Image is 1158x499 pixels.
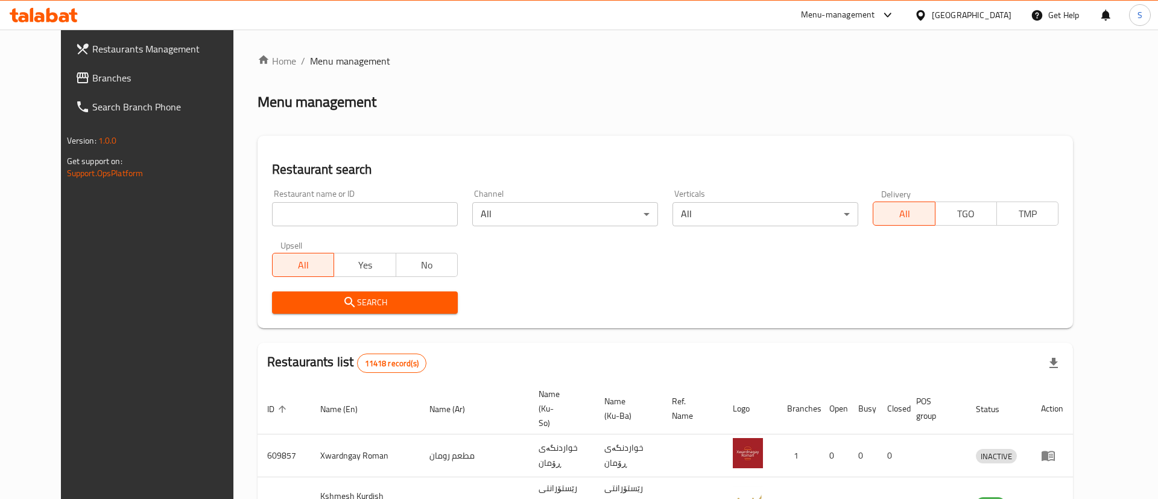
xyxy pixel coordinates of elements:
[67,165,144,181] a: Support.OpsPlatform
[320,402,373,416] span: Name (En)
[873,202,935,226] button: All
[932,8,1011,22] div: [GEOGRAPHIC_DATA]
[529,434,595,477] td: خواردنگەی ڕۆمان
[878,383,906,434] th: Closed
[820,434,849,477] td: 0
[267,353,426,373] h2: Restaurants list
[258,92,376,112] h2: Menu management
[334,253,396,277] button: Yes
[881,189,911,198] label: Delivery
[92,42,245,56] span: Restaurants Management
[1039,349,1068,378] div: Export file
[357,354,426,373] div: Total records count
[878,205,930,223] span: All
[777,434,820,477] td: 1
[310,54,390,68] span: Menu management
[272,291,458,314] button: Search
[66,92,255,121] a: Search Branch Phone
[420,434,529,477] td: مطعم رومان
[849,383,878,434] th: Busy
[92,100,245,114] span: Search Branch Phone
[301,54,305,68] li: /
[801,8,875,22] div: Menu-management
[401,256,453,274] span: No
[66,34,255,63] a: Restaurants Management
[976,402,1015,416] span: Status
[1002,205,1054,223] span: TMP
[358,358,426,369] span: 11418 record(s)
[272,161,1058,179] h2: Restaurant search
[935,202,997,226] button: TGO
[258,434,311,477] td: 609857
[976,450,1017,463] span: INACTIVE
[272,202,458,226] input: Search for restaurant name or ID..
[733,438,763,468] img: Xwardngay Roman
[820,383,849,434] th: Open
[916,394,952,423] span: POS group
[539,387,580,430] span: Name (Ku-So)
[429,402,481,416] span: Name (Ar)
[1137,8,1142,22] span: S
[282,295,448,310] span: Search
[672,394,709,423] span: Ref. Name
[92,71,245,85] span: Branches
[280,241,303,249] label: Upsell
[996,202,1058,226] button: TMP
[472,202,658,226] div: All
[1041,448,1063,463] div: Menu
[258,54,1073,68] nav: breadcrumb
[67,153,122,169] span: Get support on:
[339,256,391,274] span: Yes
[723,383,777,434] th: Logo
[66,63,255,92] a: Branches
[277,256,329,274] span: All
[777,383,820,434] th: Branches
[98,133,117,148] span: 1.0.0
[940,205,992,223] span: TGO
[604,394,648,423] span: Name (Ku-Ba)
[272,253,334,277] button: All
[67,133,96,148] span: Version:
[267,402,290,416] span: ID
[1031,383,1073,434] th: Action
[849,434,878,477] td: 0
[878,434,906,477] td: 0
[672,202,858,226] div: All
[311,434,420,477] td: Xwardngay Roman
[258,54,296,68] a: Home
[595,434,662,477] td: خواردنگەی ڕۆمان
[396,253,458,277] button: No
